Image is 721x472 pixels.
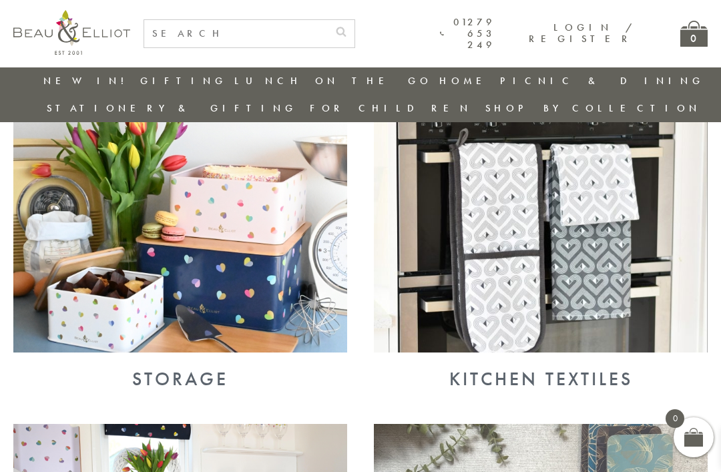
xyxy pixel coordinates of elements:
[666,409,684,428] span: 0
[500,74,704,87] a: Picnic & Dining
[47,101,297,115] a: Stationery & Gifting
[13,369,347,390] div: Storage
[43,74,133,87] a: New in!
[13,342,347,391] a: Storage Storage
[13,10,130,55] img: logo
[439,74,493,87] a: Home
[234,74,432,87] a: Lunch On The Go
[529,21,634,45] a: Login / Register
[374,342,708,391] a: Kitchen Textiles Kitchen Textiles
[374,369,708,390] div: Kitchen Textiles
[680,21,708,47] a: 0
[485,101,701,115] a: Shop by collection
[310,101,472,115] a: For Children
[374,109,708,352] img: Kitchen Textiles
[440,17,495,51] a: 01279 653 249
[140,74,227,87] a: Gifting
[13,109,347,352] img: Storage
[144,20,328,47] input: SEARCH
